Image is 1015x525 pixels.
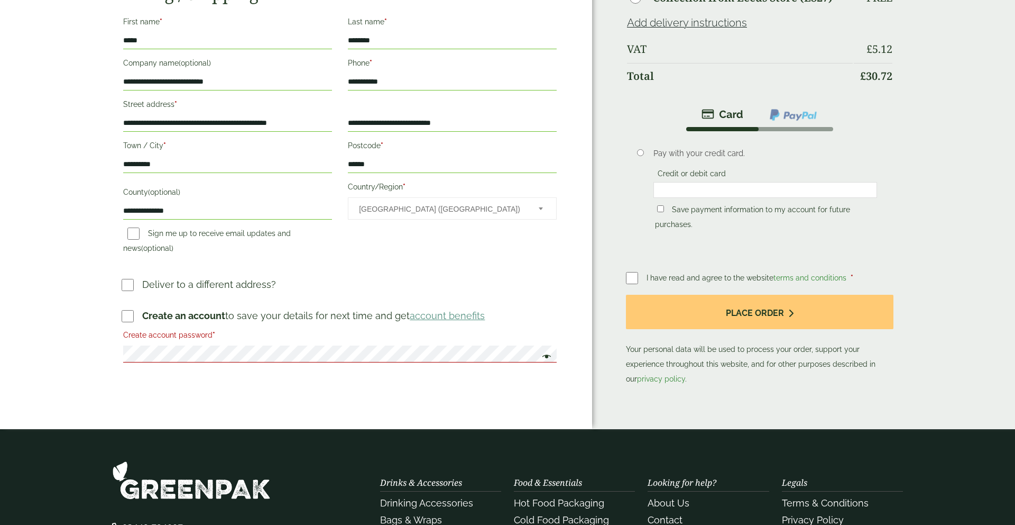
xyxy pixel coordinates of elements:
[123,229,291,256] label: Sign me up to receive email updates and news
[860,69,892,83] bdi: 30.72
[384,17,387,26] abbr: required
[627,16,747,29] a: Add delivery instructions
[403,183,405,191] abbr: required
[410,310,485,321] a: account benefits
[348,56,557,74] label: Phone
[769,108,818,122] img: ppcp-gateway.png
[123,328,557,346] label: Create account password
[627,37,853,62] th: VAT
[653,169,730,181] label: Credit or debit card
[142,309,485,323] p: to save your details for next time and get
[782,497,869,509] a: Terms & Conditions
[866,42,872,56] span: £
[127,228,140,240] input: Sign me up to receive email updates and news(optional)
[142,310,225,321] strong: Create an account
[626,295,893,386] p: Your personal data will be used to process your order, support your experience throughout this we...
[773,274,846,282] a: terms and conditions
[648,497,689,509] a: About Us
[866,42,892,56] bdi: 5.12
[123,56,332,74] label: Company name
[123,14,332,32] label: First name
[123,97,332,115] label: Street address
[179,59,211,67] span: (optional)
[213,331,215,339] abbr: required
[514,497,604,509] a: Hot Food Packaging
[142,277,276,292] p: Deliver to a different address?
[348,14,557,32] label: Last name
[626,295,893,329] button: Place order
[112,461,271,500] img: GreenPak Supplies
[123,138,332,156] label: Town / City
[348,138,557,156] label: Postcode
[348,179,557,197] label: Country/Region
[174,100,177,108] abbr: required
[655,205,850,232] label: Save payment information to my account for future purchases.
[348,197,557,220] span: Country/Region
[702,108,743,121] img: stripe.png
[637,375,685,383] a: privacy policy
[370,59,372,67] abbr: required
[380,497,473,509] a: Drinking Accessories
[148,188,180,196] span: (optional)
[160,17,162,26] abbr: required
[123,185,332,203] label: County
[163,141,166,150] abbr: required
[141,244,173,252] span: (optional)
[381,141,383,150] abbr: required
[860,69,866,83] span: £
[359,198,524,220] span: United Kingdom (UK)
[647,274,848,282] span: I have read and agree to the website
[851,274,853,282] abbr: required
[653,148,877,159] p: Pay with your credit card.
[657,185,874,195] iframe: Secure card payment input frame
[627,63,853,89] th: Total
